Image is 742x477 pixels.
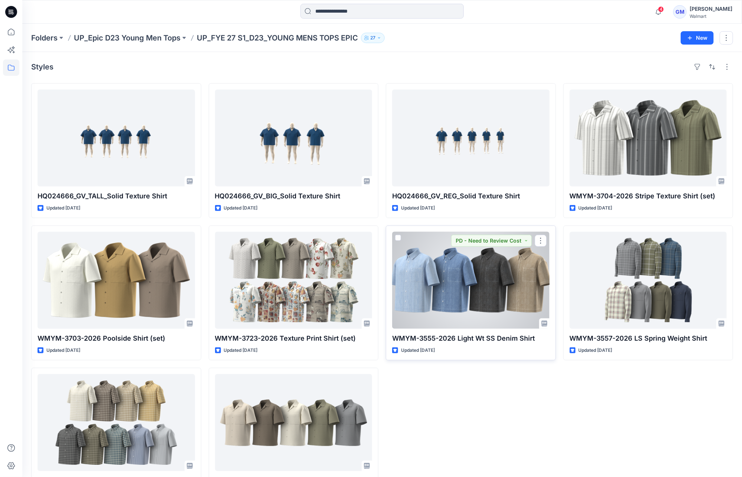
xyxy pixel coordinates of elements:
[570,90,727,186] a: WMYM-3704-2026 Stripe Texture Shirt (set)
[392,90,550,186] a: HQ024666_GV_REG_Solid Texture Shirt
[215,374,372,471] a: WMYM-3709-2026 Double Weave SS Shirt
[570,333,727,344] p: WMYM-3557-2026 LS Spring Weight Shirt
[38,374,195,471] a: WMYM-3556-2026 Boxy Poplin Shirt
[570,191,727,201] p: WMYM-3704-2026 Stripe Texture Shirt (set)
[38,90,195,186] a: HQ024666_GV_TALL_Solid Texture Shirt
[46,347,80,354] p: Updated [DATE]
[38,333,195,344] p: WMYM-3703-2026 Poolside Shirt (set)
[570,232,727,329] a: WMYM-3557-2026 LS Spring Weight Shirt
[690,13,733,19] div: Walmart
[370,34,375,42] p: 27
[401,347,435,354] p: Updated [DATE]
[392,191,550,201] p: HQ024666_GV_REG_Solid Texture Shirt
[392,333,550,344] p: WMYM-3555-2026 Light Wt SS Denim Shirt
[579,204,612,212] p: Updated [DATE]
[690,4,733,13] div: [PERSON_NAME]
[38,191,195,201] p: HQ024666_GV_TALL_Solid Texture Shirt
[215,191,372,201] p: HQ024666_GV_BIG_Solid Texture Shirt
[197,33,358,43] p: UP_FYE 27 S1_D23_YOUNG MENS TOPS EPIC
[401,204,435,212] p: Updated [DATE]
[681,31,714,45] button: New
[215,90,372,186] a: HQ024666_GV_BIG_Solid Texture Shirt
[74,33,180,43] a: UP_Epic D23 Young Men Tops
[31,33,58,43] a: Folders
[46,204,80,212] p: Updated [DATE]
[579,347,612,354] p: Updated [DATE]
[361,33,385,43] button: 27
[38,232,195,329] a: WMYM-3703-2026 Poolside Shirt (set)
[215,232,372,329] a: WMYM-3723-2026 Texture Print Shirt (set)
[215,333,372,344] p: WMYM-3723-2026 Texture Print Shirt (set)
[658,6,664,12] span: 4
[224,347,258,354] p: Updated [DATE]
[673,5,687,19] div: GM
[31,62,53,71] h4: Styles
[224,204,258,212] p: Updated [DATE]
[392,232,550,329] a: WMYM-3555-2026 Light Wt SS Denim Shirt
